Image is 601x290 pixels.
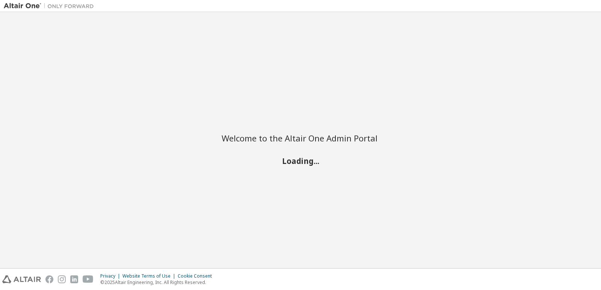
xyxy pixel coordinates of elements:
[70,275,78,283] img: linkedin.svg
[45,275,53,283] img: facebook.svg
[222,156,379,165] h2: Loading...
[2,275,41,283] img: altair_logo.svg
[122,273,178,279] div: Website Terms of Use
[58,275,66,283] img: instagram.svg
[83,275,94,283] img: youtube.svg
[4,2,98,10] img: Altair One
[100,279,216,285] p: © 2025 Altair Engineering, Inc. All Rights Reserved.
[222,133,379,143] h2: Welcome to the Altair One Admin Portal
[178,273,216,279] div: Cookie Consent
[100,273,122,279] div: Privacy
